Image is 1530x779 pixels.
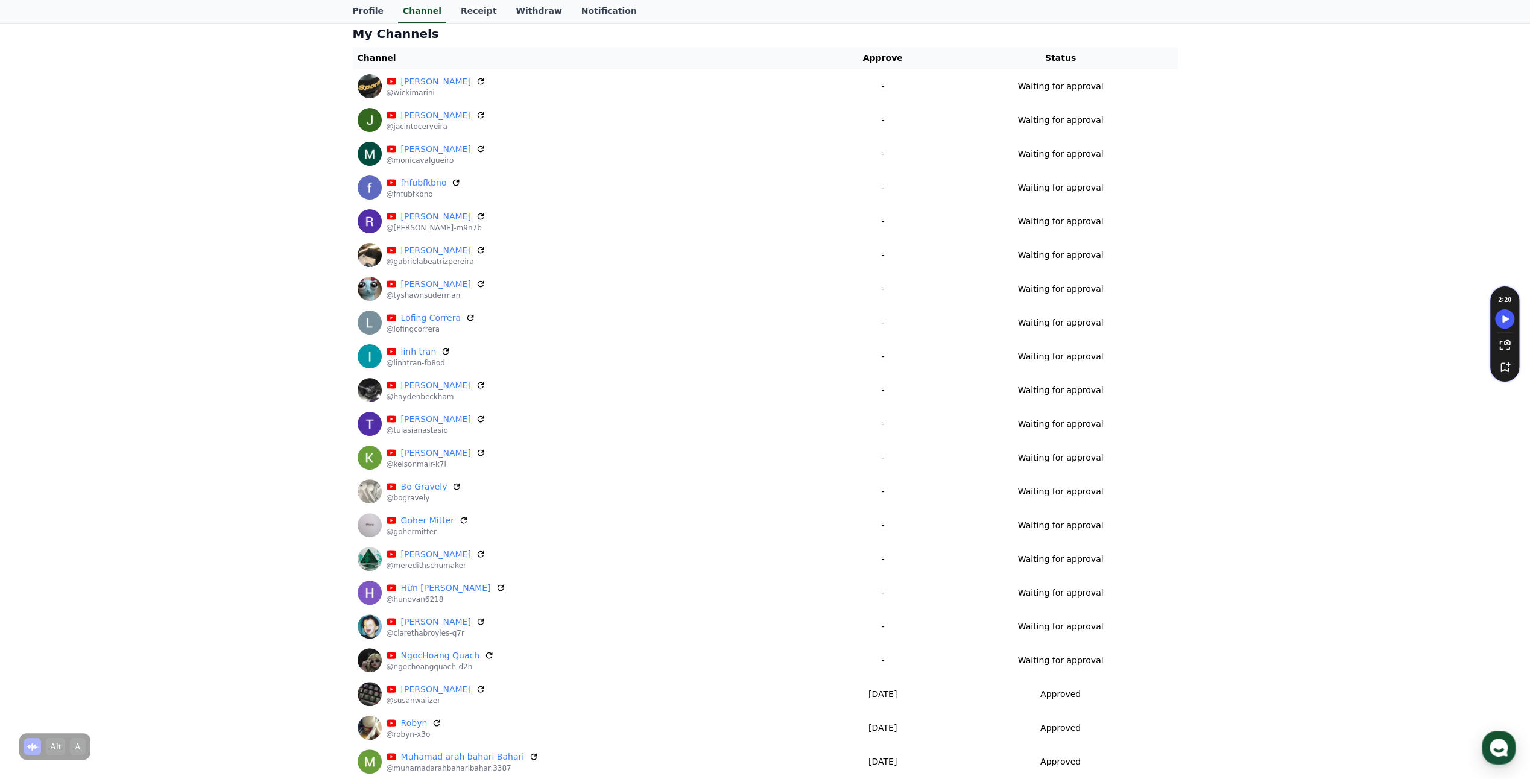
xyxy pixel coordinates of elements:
[827,317,939,329] p: -
[31,400,52,410] span: Home
[353,47,822,69] th: Channel
[358,412,382,436] img: Tulasi Anastasio
[401,210,471,223] a: [PERSON_NAME]
[387,392,485,402] p: @haydenbeckham
[401,649,480,662] a: NgocHoang Quach
[387,594,505,604] p: @hunovan6218
[1040,755,1081,768] p: Approved
[358,74,382,98] img: Wicki Marini
[401,379,471,392] a: [PERSON_NAME]
[401,109,471,122] a: [PERSON_NAME]
[827,283,939,295] p: -
[156,382,232,412] a: Settings
[358,513,382,537] img: Goher Mitter
[1018,283,1104,295] p: Waiting for approval
[827,215,939,228] p: -
[358,108,382,132] img: Jacinto Cerveira
[827,80,939,93] p: -
[1018,249,1104,262] p: Waiting for approval
[822,47,944,69] th: Approve
[358,378,382,402] img: Hayden Beckham
[827,688,939,701] p: [DATE]
[401,582,491,594] a: Hừn [PERSON_NAME]
[1018,80,1104,93] p: Waiting for approval
[387,696,485,705] p: @susanwalizer
[358,446,382,470] img: Kelson Mair
[387,223,485,233] p: @[PERSON_NAME]-m9n7b
[358,749,382,774] img: Muhamad arah bahari Bahari
[1018,350,1104,363] p: Waiting for approval
[401,548,471,561] a: [PERSON_NAME]
[401,514,454,527] a: Goher Mitter
[827,249,939,262] p: -
[358,581,382,605] img: Hừn Đỗ Văn
[179,400,208,410] span: Settings
[387,662,495,672] p: @ngochoangquach-d2h
[387,257,485,266] p: @gabrielabeatrizpereira
[827,148,939,160] p: -
[387,122,485,131] p: @jacintocerveira
[387,493,462,503] p: @bogravely
[827,181,939,194] p: -
[387,88,485,98] p: @wickimarini
[358,209,382,233] img: Robin
[387,324,475,334] p: @lofingcorrera
[827,722,939,734] p: [DATE]
[387,291,485,300] p: @tyshawnsuderman
[358,311,382,335] img: Lofing Correra
[1018,553,1104,566] p: Waiting for approval
[387,730,442,739] p: @robyn-x3o
[1018,587,1104,599] p: Waiting for approval
[401,447,471,459] a: [PERSON_NAME]
[827,553,939,566] p: -
[401,244,471,257] a: [PERSON_NAME]
[387,426,485,435] p: @tulasianastasio
[387,763,539,773] p: @muhamadarahbaharibahari3387
[827,485,939,498] p: -
[1040,688,1081,701] p: Approved
[80,382,156,412] a: Messages
[4,382,80,412] a: Home
[401,717,428,730] a: Robyn
[358,547,382,571] img: Meredith Schumaker
[401,683,471,696] a: [PERSON_NAME]
[358,479,382,503] img: Bo Gravely
[1018,452,1104,464] p: Waiting for approval
[827,519,939,532] p: -
[1018,620,1104,633] p: Waiting for approval
[353,25,1178,42] h4: My Channels
[827,755,939,768] p: [DATE]
[387,459,485,469] p: @kelsonmair-k7l
[401,278,471,291] a: [PERSON_NAME]
[401,413,471,426] a: [PERSON_NAME]
[401,143,471,156] a: [PERSON_NAME]
[401,481,447,493] a: Bo Gravely
[1018,317,1104,329] p: Waiting for approval
[401,751,525,763] a: Muhamad arah bahari Bahari
[387,156,485,165] p: @monicavalgueiro
[827,587,939,599] p: -
[1040,722,1081,734] p: Approved
[358,648,382,672] img: NgocHoang Quach
[401,312,461,324] a: Lofing Correra
[387,561,485,570] p: @meredithschumaker
[1018,654,1104,667] p: Waiting for approval
[827,418,939,430] p: -
[1018,181,1104,194] p: Waiting for approval
[387,189,461,199] p: @fhfubfkbno
[387,358,451,368] p: @linhtran-fb8od
[827,452,939,464] p: -
[1018,114,1104,127] p: Waiting for approval
[1018,418,1104,430] p: Waiting for approval
[827,620,939,633] p: -
[358,142,382,166] img: Monica Valgueiro
[943,47,1177,69] th: Status
[1018,148,1104,160] p: Waiting for approval
[358,716,382,740] img: Robyn
[1018,215,1104,228] p: Waiting for approval
[401,345,437,358] a: linh tran
[827,384,939,397] p: -
[1018,519,1104,532] p: Waiting for approval
[387,628,485,638] p: @clarethabroyles-q7r
[827,654,939,667] p: -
